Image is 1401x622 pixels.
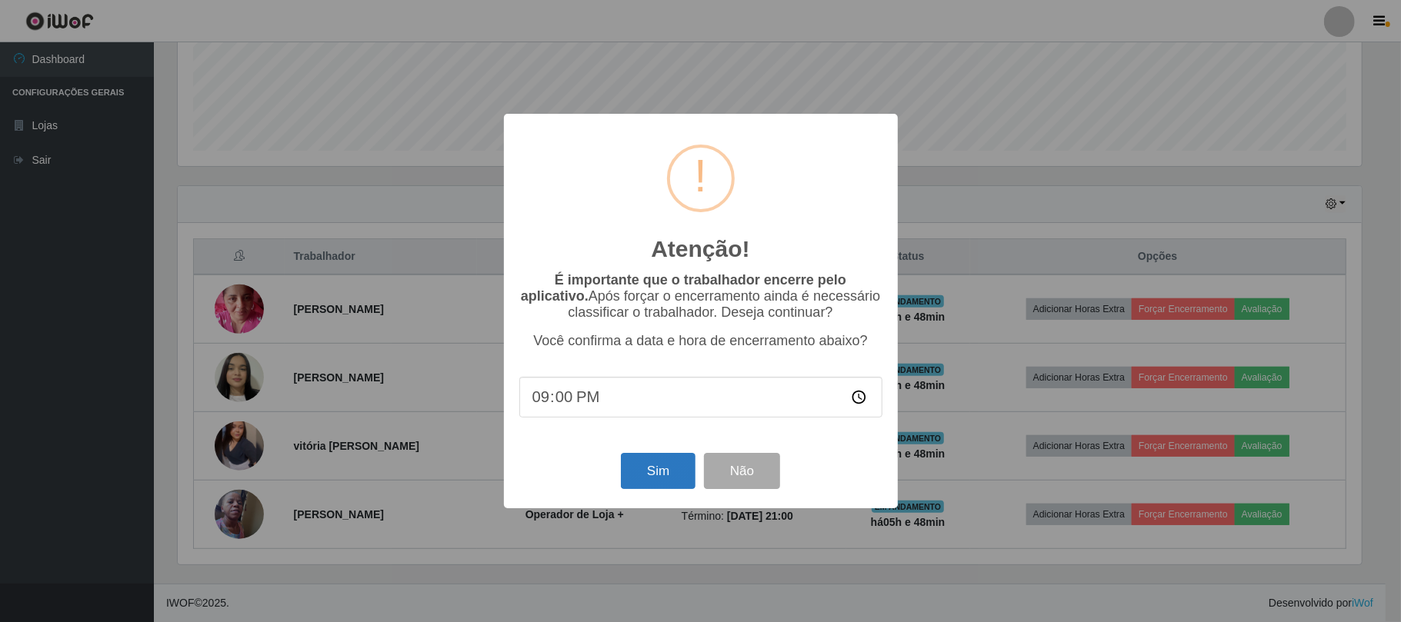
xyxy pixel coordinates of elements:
button: Sim [621,453,695,489]
button: Não [704,453,780,489]
p: Após forçar o encerramento ainda é necessário classificar o trabalhador. Deseja continuar? [519,272,882,321]
b: É importante que o trabalhador encerre pelo aplicativo. [521,272,846,304]
p: Você confirma a data e hora de encerramento abaixo? [519,333,882,349]
h2: Atenção! [651,235,749,263]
